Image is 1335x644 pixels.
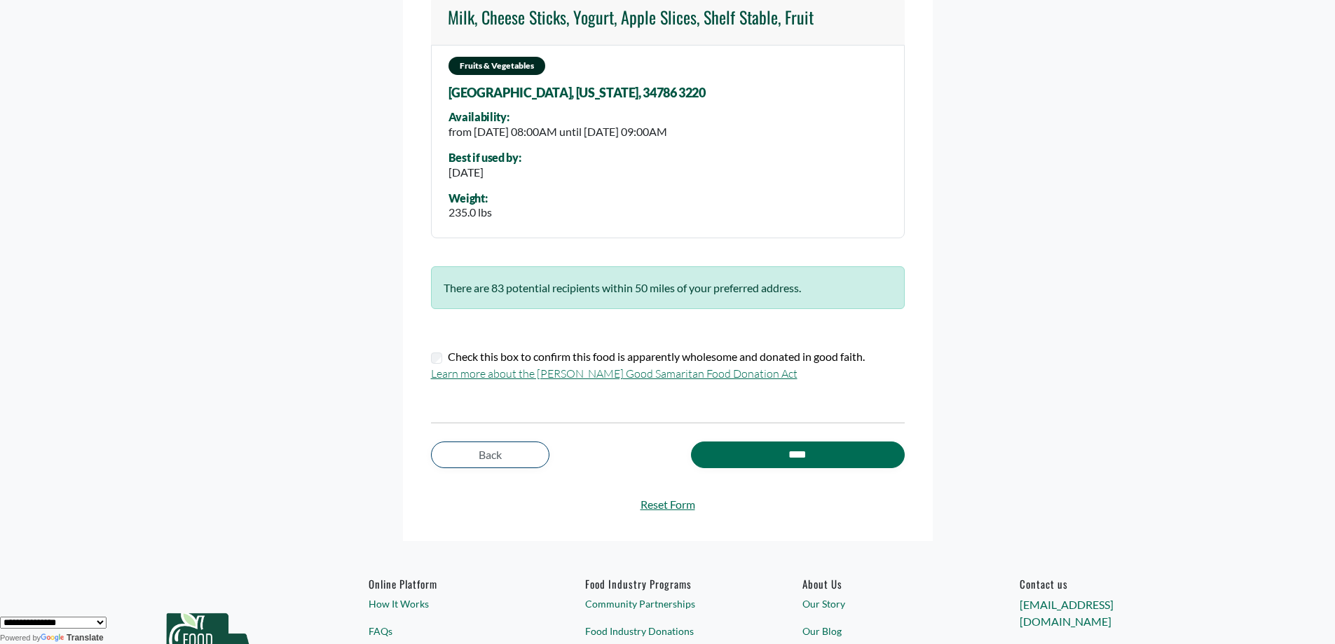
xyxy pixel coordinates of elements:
div: Weight: [449,192,492,205]
a: Reset Form [431,496,905,513]
h6: Contact us [1020,577,1184,590]
div: [DATE] [449,164,521,181]
a: How It Works [369,596,533,611]
span: Fruits & Vegetables [449,57,545,75]
a: Our Story [802,596,966,611]
div: from [DATE] 08:00AM until [DATE] 09:00AM [449,123,667,140]
a: Translate [41,633,104,643]
a: Learn more about the [PERSON_NAME] Good Samaritan Food Donation Act [431,366,797,381]
label: Check this box to confirm this food is apparently wholesome and donated in good faith. [448,348,865,365]
div: 235.0 lbs [449,204,492,221]
a: [EMAIL_ADDRESS][DOMAIN_NAME] [1020,598,1114,628]
a: Community Partnerships [585,596,749,611]
h6: Online Platform [369,577,533,590]
img: Google Translate [41,633,67,643]
h6: Food Industry Programs [585,577,749,590]
div: Availability: [449,111,667,123]
a: About Us [802,577,966,590]
div: There are 83 potential recipients within 50 miles of your preferred address. [431,266,905,309]
a: Back [431,441,549,468]
span: [GEOGRAPHIC_DATA], [US_STATE], 34786 3220 [449,86,706,100]
div: Best if used by: [449,151,521,164]
h4: Milk, Cheese Sticks, Yogurt, Apple Slices, Shelf Stable, Fruit [448,7,814,27]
